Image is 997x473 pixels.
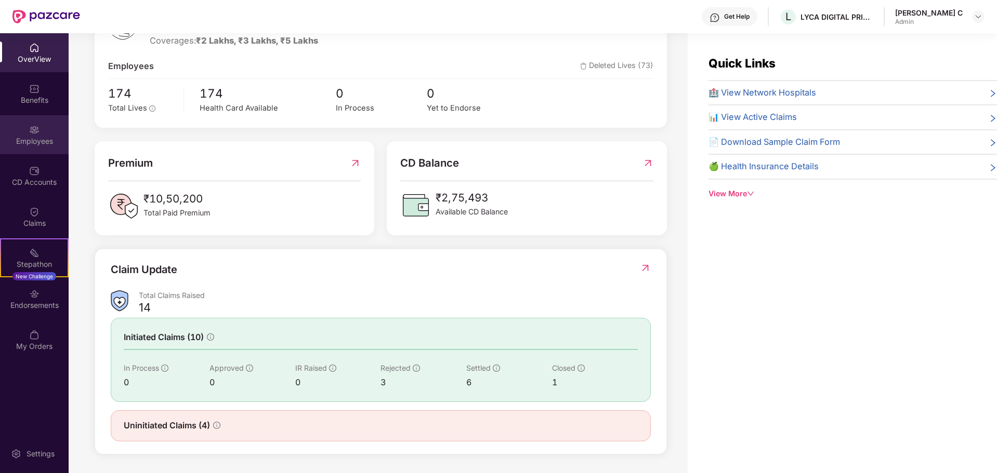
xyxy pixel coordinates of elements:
img: RedirectIcon [642,155,653,171]
img: svg+xml;base64,PHN2ZyBpZD0iQ0RfQWNjb3VudHMiIGRhdGEtbmFtZT0iQ0QgQWNjb3VudHMiIHhtbG5zPSJodHRwOi8vd3... [29,166,40,176]
span: ₹10,50,200 [143,191,211,207]
img: svg+xml;base64,PHN2ZyBpZD0iRW1wbG95ZWVzIiB4bWxucz0iaHR0cDovL3d3dy53My5vcmcvMjAwMC9zdmciIHdpZHRoPS... [29,125,40,135]
div: 0 [124,376,209,389]
img: ClaimsSummaryIcon [111,290,128,312]
span: Total Paid Premium [143,207,211,219]
div: Admin [895,18,963,26]
span: right [989,162,997,173]
span: ₹2 Lakhs, ₹3 Lakhs, ₹5 Lakhs [196,35,318,46]
div: 1 [552,376,638,389]
div: Settings [23,449,58,459]
span: Deleted Lives (73) [580,60,653,73]
img: svg+xml;base64,PHN2ZyBpZD0iSG9tZSIgeG1sbnM9Imh0dHA6Ly93d3cudzMub3JnLzIwMDAvc3ZnIiB3aWR0aD0iMjAiIG... [29,43,40,53]
span: right [989,88,997,100]
span: 📊 View Active Claims [709,111,797,124]
div: 6 [466,376,552,389]
span: Available CD Balance [436,206,508,218]
img: RedirectIcon [640,263,651,273]
img: svg+xml;base64,PHN2ZyBpZD0iU2V0dGluZy0yMHgyMCIgeG1sbnM9Imh0dHA6Ly93d3cudzMub3JnLzIwMDAvc3ZnIiB3aW... [11,449,21,459]
div: 0 [209,376,295,389]
div: 3 [381,376,466,389]
span: Quick Links [709,56,776,70]
span: 📄 Download Sample Claim Form [709,136,840,149]
span: info-circle [207,333,214,341]
div: New Challenge [12,272,56,280]
span: CD Balance [400,155,459,171]
span: info-circle [213,422,220,429]
img: svg+xml;base64,PHN2ZyBpZD0iSGVscC0zMngzMiIgeG1sbnM9Imh0dHA6Ly93d3cudzMub3JnLzIwMDAvc3ZnIiB3aWR0aD... [710,12,720,23]
span: L [785,10,791,23]
span: right [989,113,997,124]
span: info-circle [161,364,168,372]
span: Settled [466,363,491,372]
div: In Process [336,102,427,114]
img: PaidPremiumIcon [108,191,139,222]
span: info-circle [578,364,585,372]
div: View More [709,188,997,199]
div: Stepathon [1,259,68,269]
span: Uninitiated Claims (4) [124,419,210,432]
span: info-circle [493,364,500,372]
span: IR Raised [295,363,327,372]
span: info-circle [413,364,420,372]
span: Initiated Claims (10) [124,331,204,344]
img: svg+xml;base64,PHN2ZyBpZD0iRHJvcGRvd24tMzJ4MzIiIHhtbG5zPSJodHRwOi8vd3d3LnczLm9yZy8yMDAwL3N2ZyIgd2... [974,12,982,21]
img: New Pazcare Logo [12,10,80,23]
span: In Process [124,363,159,372]
div: [PERSON_NAME] C [895,8,963,18]
span: 🏥 View Network Hospitals [709,86,816,100]
span: Approved [209,363,244,372]
div: Claim Update [111,262,177,278]
img: CDBalanceIcon [400,190,431,221]
span: Closed [552,363,575,372]
span: 174 [108,84,176,103]
div: Health Card Available [200,102,336,114]
img: svg+xml;base64,PHN2ZyBpZD0iRW5kb3JzZW1lbnRzIiB4bWxucz0iaHR0cDovL3d3dy53My5vcmcvMjAwMC9zdmciIHdpZH... [29,289,40,299]
img: RedirectIcon [350,155,361,171]
img: svg+xml;base64,PHN2ZyB4bWxucz0iaHR0cDovL3d3dy53My5vcmcvMjAwMC9zdmciIHdpZHRoPSIyMSIgaGVpZ2h0PSIyMC... [29,248,40,258]
span: info-circle [329,364,336,372]
span: 174 [200,84,336,103]
div: Total Claims Raised [139,290,651,300]
img: svg+xml;base64,PHN2ZyBpZD0iTXlfT3JkZXJzIiBkYXRhLW5hbWU9Ik15IE9yZGVycyIgeG1sbnM9Imh0dHA6Ly93d3cudz... [29,330,40,340]
div: 0 [295,376,381,389]
span: Rejected [381,363,411,372]
div: Coverages: [150,34,318,48]
span: 🍏 Health Insurance Details [709,160,819,173]
span: Employees [108,60,154,73]
div: Yet to Endorse [427,102,518,114]
span: ₹2,75,493 [436,190,508,206]
div: LYCA DIGITAL PRIVATE LIMITED [801,12,873,22]
span: 0 [336,84,427,103]
span: right [989,138,997,149]
span: Total Lives [108,103,147,113]
img: svg+xml;base64,PHN2ZyBpZD0iQmVuZWZpdHMiIHhtbG5zPSJodHRwOi8vd3d3LnczLm9yZy8yMDAwL3N2ZyIgd2lkdGg9Ij... [29,84,40,94]
div: Get Help [724,12,750,21]
span: info-circle [149,105,155,112]
span: Premium [108,155,153,171]
div: 14 [139,300,151,315]
img: deleteIcon [580,63,587,70]
span: down [747,190,754,197]
span: info-circle [246,364,253,372]
span: 0 [427,84,518,103]
img: svg+xml;base64,PHN2ZyBpZD0iQ2xhaW0iIHhtbG5zPSJodHRwOi8vd3d3LnczLm9yZy8yMDAwL3N2ZyIgd2lkdGg9IjIwIi... [29,207,40,217]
